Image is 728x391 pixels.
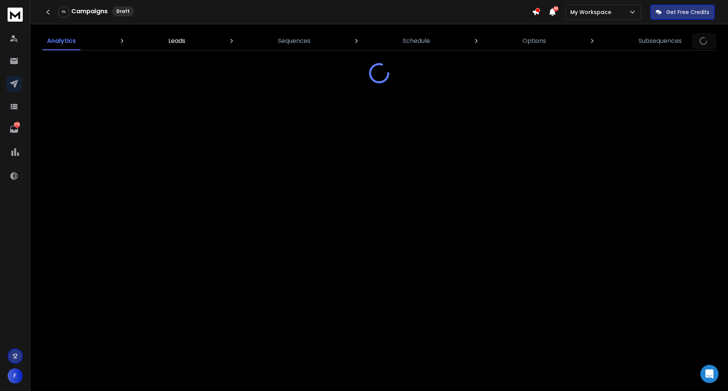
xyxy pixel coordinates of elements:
a: Options [518,32,551,50]
a: Sequences [273,32,315,50]
a: Leads [164,32,190,50]
div: Open Intercom Messenger [700,365,719,383]
p: Leads [168,36,185,46]
a: Subsequences [634,32,686,50]
a: Analytics [42,32,80,50]
p: 0 % [62,10,66,14]
p: Subsequences [639,36,682,46]
p: Analytics [47,36,76,46]
img: logo [8,8,23,22]
p: Schedule [403,36,430,46]
span: 50 [553,6,559,11]
p: 378 [14,122,20,128]
p: Options [522,36,546,46]
button: F [8,368,23,383]
a: 378 [6,122,22,137]
p: Get Free Credits [666,8,709,16]
a: Schedule [398,32,435,50]
h1: Campaigns [71,7,108,16]
p: My Workspace [570,8,614,16]
p: Sequences [278,36,311,46]
button: Get Free Credits [650,5,715,20]
div: Draft [112,6,134,16]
